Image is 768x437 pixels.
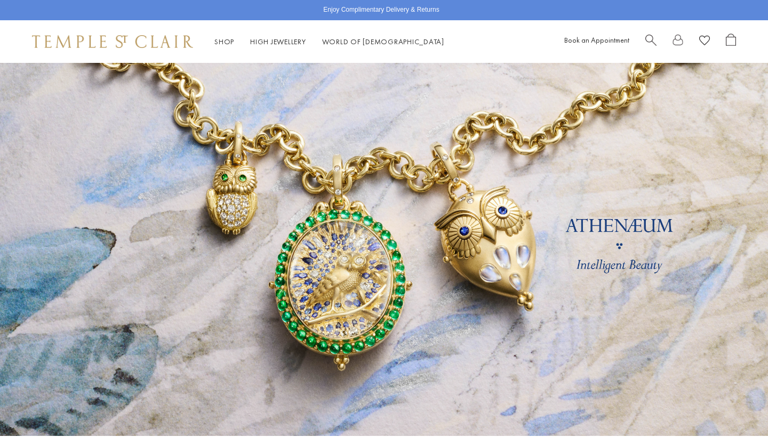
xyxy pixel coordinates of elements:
[322,37,444,46] a: World of [DEMOGRAPHIC_DATA]World of [DEMOGRAPHIC_DATA]
[214,35,444,48] nav: Main navigation
[699,34,710,50] a: View Wishlist
[250,37,306,46] a: High JewelleryHigh Jewellery
[214,37,234,46] a: ShopShop
[32,35,193,48] img: Temple St. Clair
[564,35,629,45] a: Book an Appointment
[323,5,439,15] p: Enjoy Complimentary Delivery & Returns
[645,34,657,50] a: Search
[726,34,736,50] a: Open Shopping Bag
